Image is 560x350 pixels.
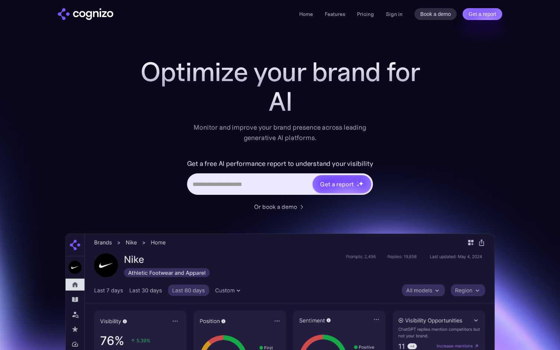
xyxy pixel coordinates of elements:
a: Get a report [463,8,502,20]
a: home [58,8,113,20]
img: cognizo logo [58,8,113,20]
div: Or book a demo [254,202,297,211]
label: Get a free AI performance report to understand your visibility [187,158,373,170]
form: Hero URL Input Form [187,158,373,199]
div: AI [132,87,428,116]
a: Or book a demo [254,202,306,211]
a: Home [299,11,313,17]
a: Get a reportstarstarstar [312,174,372,194]
img: star [357,184,359,187]
a: Pricing [357,11,374,17]
h1: Optimize your brand for [132,57,428,87]
div: Monitor and improve your brand presence across leading generative AI platforms. [189,122,371,143]
img: star [357,181,358,183]
a: Features [325,11,345,17]
div: Get a report [320,180,353,189]
a: Book a demo [414,8,457,20]
a: Sign in [386,10,403,19]
img: star [359,181,363,186]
